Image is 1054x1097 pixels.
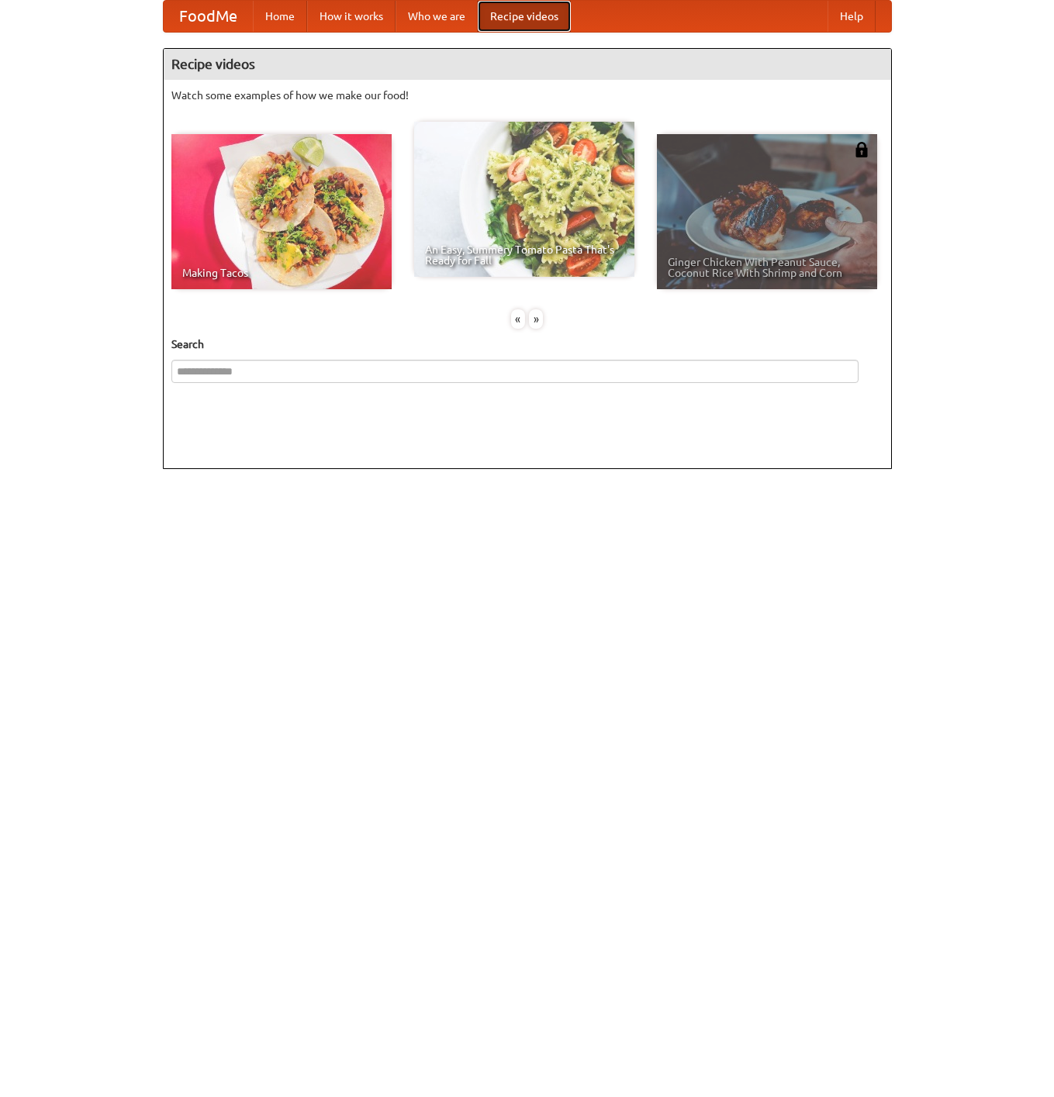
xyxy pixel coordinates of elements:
h4: Recipe videos [164,49,891,80]
span: An Easy, Summery Tomato Pasta That's Ready for Fall [425,244,624,266]
span: Making Tacos [182,267,381,278]
a: Recipe videos [478,1,571,32]
a: Help [828,1,876,32]
h5: Search [171,336,883,352]
a: An Easy, Summery Tomato Pasta That's Ready for Fall [414,122,634,277]
a: FoodMe [164,1,253,32]
a: Home [253,1,307,32]
p: Watch some examples of how we make our food! [171,88,883,103]
div: » [529,309,543,329]
img: 483408.png [854,142,869,157]
a: Making Tacos [171,134,392,289]
a: How it works [307,1,396,32]
div: « [511,309,525,329]
a: Who we are [396,1,478,32]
